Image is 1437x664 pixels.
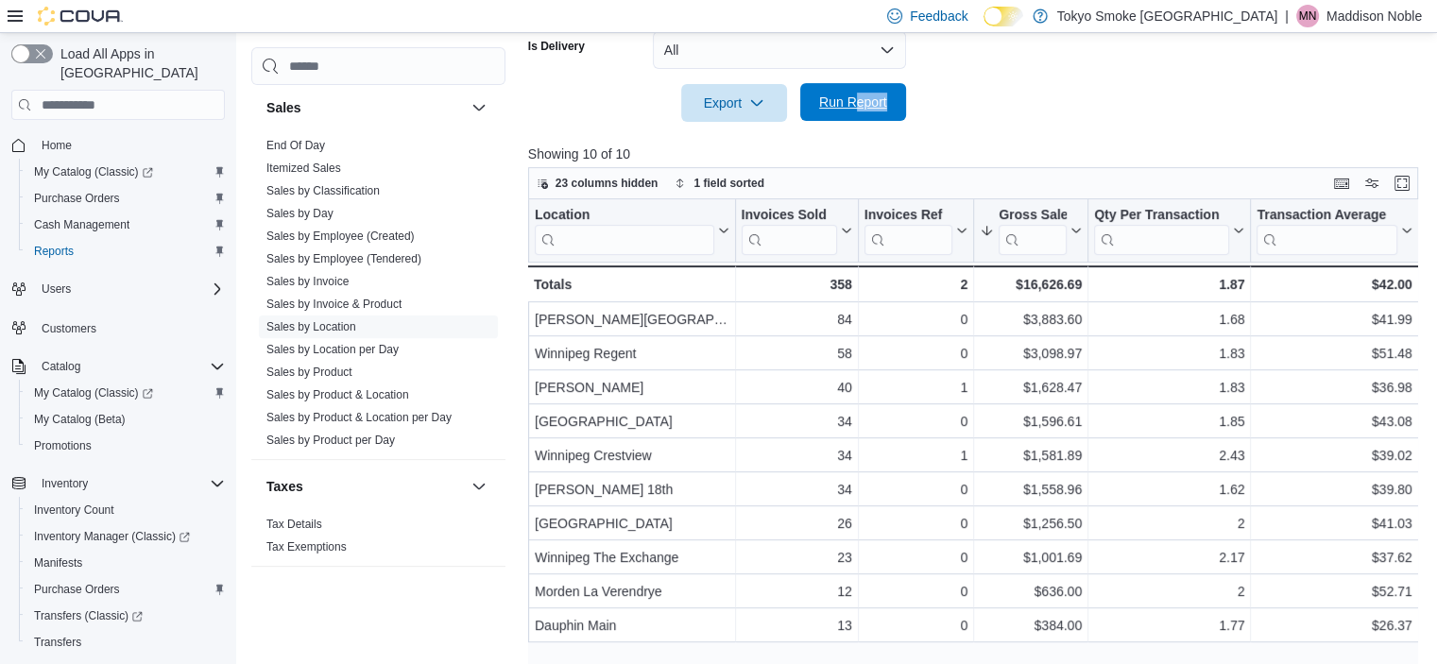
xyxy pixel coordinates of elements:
div: $36.98 [1257,376,1411,399]
div: 1 [864,376,967,399]
span: Sales by Product [266,365,352,380]
button: Taxes [468,475,490,498]
div: Qty Per Transaction [1094,207,1229,225]
div: Invoices Ref [864,207,952,225]
div: Location [535,207,714,225]
div: 23 [741,546,851,569]
div: 0 [864,308,967,331]
span: Inventory Manager (Classic) [34,529,190,544]
span: Transfers (Classic) [34,608,143,623]
span: Feedback [910,7,967,26]
a: End Of Day [266,139,325,152]
span: Run Report [819,93,887,111]
span: Sales by Location per Day [266,342,399,357]
a: My Catalog (Beta) [26,408,133,431]
h3: Sales [266,98,301,117]
div: 1 [864,444,967,467]
div: $1,628.47 [980,376,1082,399]
div: $51.48 [1257,342,1411,365]
a: Sales by Invoice [266,275,349,288]
div: 12 [741,580,851,603]
div: [PERSON_NAME][GEOGRAPHIC_DATA] [535,308,729,331]
span: 23 columns hidden [556,176,659,191]
span: Inventory Count [26,499,225,521]
span: Export [693,84,776,122]
p: Tokyo Smoke [GEOGRAPHIC_DATA] [1057,5,1278,27]
a: Sales by Product per Day [266,434,395,447]
button: Qty Per Transaction [1094,207,1244,255]
span: Itemized Sales [266,161,341,176]
button: Inventory [34,472,95,495]
p: Showing 10 of 10 [528,145,1428,163]
a: Transfers [26,631,89,654]
button: Inventory [4,470,232,497]
a: Purchase Orders [26,187,128,210]
span: Catalog [34,355,225,378]
span: Sales by Invoice & Product [266,297,402,312]
button: Invoices Sold [741,207,851,255]
div: 0 [864,410,967,433]
div: Invoices Sold [741,207,836,225]
span: Promotions [34,438,92,453]
span: Transfers [26,631,225,654]
div: 0 [864,342,967,365]
span: Cash Management [34,217,129,232]
button: Enter fullscreen [1391,172,1413,195]
div: 0 [864,478,967,501]
a: Inventory Manager (Classic) [19,523,232,550]
div: $1,581.89 [980,444,1082,467]
span: My Catalog (Beta) [26,408,225,431]
a: Transfers (Classic) [19,603,232,629]
button: Gross Sales [980,207,1082,255]
span: Promotions [26,434,225,457]
span: Purchase Orders [26,578,225,601]
span: Tax Details [266,517,322,532]
a: Cash Management [26,213,137,236]
div: 0 [864,614,967,637]
div: 0 [864,580,967,603]
a: Sales by Location [266,320,356,333]
div: $26.37 [1257,614,1411,637]
span: Transfers (Classic) [26,604,225,627]
a: Inventory Manager (Classic) [26,525,197,548]
div: [GEOGRAPHIC_DATA] [535,512,729,535]
div: 1.83 [1094,342,1244,365]
div: $3,098.97 [980,342,1082,365]
button: Catalog [4,353,232,380]
div: 2 [1094,512,1244,535]
div: Gross Sales [999,207,1067,255]
span: Home [42,138,72,153]
button: Customers [4,314,232,341]
div: 358 [741,273,851,296]
div: Winnipeg The Exchange [535,546,729,569]
span: Sales by Product per Day [266,433,395,448]
div: Dauphin Main [535,614,729,637]
div: 1.87 [1094,273,1244,296]
a: Customers [34,317,104,340]
a: Tax Details [266,518,322,531]
div: Sales [251,134,505,459]
span: Reports [34,244,74,259]
div: $52.71 [1257,580,1411,603]
div: [PERSON_NAME] 18th [535,478,729,501]
div: $3,883.60 [980,308,1082,331]
span: Customers [42,321,96,336]
button: Taxes [266,477,464,496]
div: [PERSON_NAME] [535,376,729,399]
div: 2 [864,273,967,296]
button: Users [4,276,232,302]
div: Morden La Verendrye [535,580,729,603]
span: My Catalog (Classic) [26,382,225,404]
button: Catalog [34,355,88,378]
button: Sales [266,98,464,117]
div: 2.43 [1094,444,1244,467]
div: 1.83 [1094,376,1244,399]
span: Users [42,281,71,297]
h3: Taxes [266,477,303,496]
button: 23 columns hidden [529,172,666,195]
a: Sales by Product [266,366,352,379]
button: Purchase Orders [19,185,232,212]
span: Inventory [42,476,88,491]
div: $39.02 [1257,444,1411,467]
button: All [653,31,906,69]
